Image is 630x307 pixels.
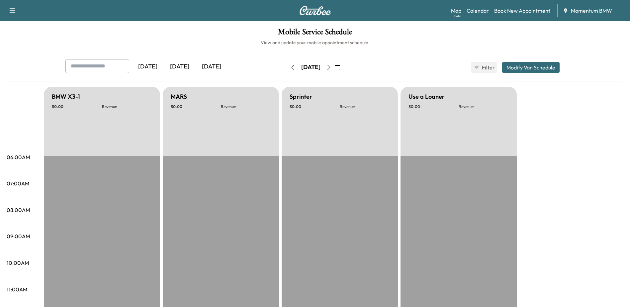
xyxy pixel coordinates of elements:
[571,7,612,15] span: Momentum BMW
[132,59,164,74] div: [DATE]
[7,39,623,46] h6: View and update your mobile appointment schedule.
[467,7,489,15] a: Calendar
[408,104,459,109] p: $ 0.00
[408,92,445,101] h5: Use a Loaner
[52,92,80,101] h5: BMW X3-1
[7,285,27,293] p: 11:00AM
[164,59,196,74] div: [DATE]
[7,179,29,187] p: 07:00AM
[451,7,461,15] a: MapBeta
[454,14,461,19] div: Beta
[7,153,30,161] p: 06:00AM
[502,62,560,73] button: Modify Van Schedule
[7,206,30,214] p: 08:00AM
[7,28,623,39] h1: Mobile Service Schedule
[459,104,509,109] p: Revenue
[171,104,221,109] p: $ 0.00
[196,59,227,74] div: [DATE]
[301,63,320,71] div: [DATE]
[221,104,271,109] p: Revenue
[471,62,497,73] button: Filter
[290,92,312,101] h5: Sprinter
[7,232,30,240] p: 09:00AM
[482,63,494,71] span: Filter
[290,104,340,109] p: $ 0.00
[52,104,102,109] p: $ 0.00
[340,104,390,109] p: Revenue
[102,104,152,109] p: Revenue
[299,6,331,15] img: Curbee Logo
[7,259,29,267] p: 10:00AM
[171,92,187,101] h5: MARS
[494,7,550,15] a: Book New Appointment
